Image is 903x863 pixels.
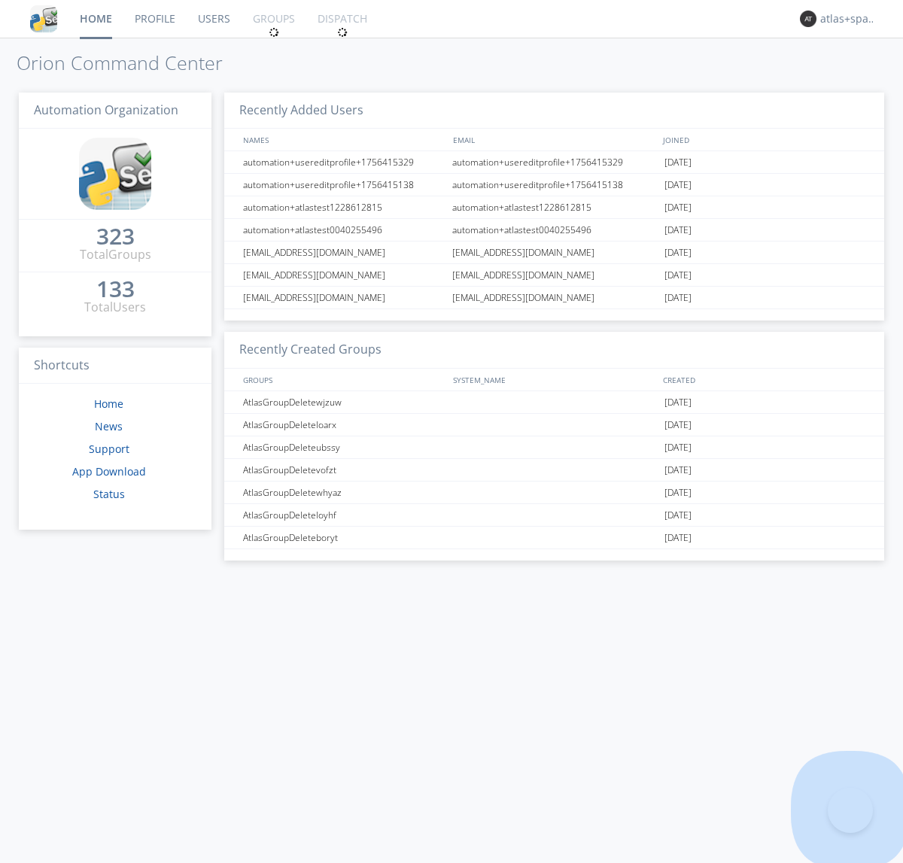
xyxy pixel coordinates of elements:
a: App Download [72,464,146,479]
a: AtlasGroupDeleteubssy[DATE] [224,436,884,459]
a: [EMAIL_ADDRESS][DOMAIN_NAME][EMAIL_ADDRESS][DOMAIN_NAME][DATE] [224,242,884,264]
div: [EMAIL_ADDRESS][DOMAIN_NAME] [239,287,448,308]
iframe: Toggle Customer Support [828,788,873,833]
div: automation+usereditprofile+1756415138 [448,174,661,196]
a: [EMAIL_ADDRESS][DOMAIN_NAME][EMAIL_ADDRESS][DOMAIN_NAME][DATE] [224,264,884,287]
span: [DATE] [664,482,692,504]
div: [EMAIL_ADDRESS][DOMAIN_NAME] [448,287,661,308]
span: [DATE] [664,436,692,459]
div: automation+usereditprofile+1756415138 [239,174,448,196]
a: automation+atlastest0040255496automation+atlastest0040255496[DATE] [224,219,884,242]
a: [EMAIL_ADDRESS][DOMAIN_NAME][EMAIL_ADDRESS][DOMAIN_NAME][DATE] [224,287,884,309]
a: AtlasGroupDeleteboryt[DATE] [224,527,884,549]
div: AtlasGroupDeleteubssy [239,436,448,458]
div: automation+atlastest1228612815 [448,196,661,218]
a: automation+usereditprofile+1756415138automation+usereditprofile+1756415138[DATE] [224,174,884,196]
div: [EMAIL_ADDRESS][DOMAIN_NAME] [239,264,448,286]
a: Home [94,397,123,411]
div: Total Groups [80,246,151,263]
a: 323 [96,229,135,246]
h3: Recently Added Users [224,93,884,129]
a: automation+usereditprofile+1756415329automation+usereditprofile+1756415329[DATE] [224,151,884,174]
span: [DATE] [664,414,692,436]
div: [EMAIL_ADDRESS][DOMAIN_NAME] [448,264,661,286]
div: 323 [96,229,135,244]
div: automation+usereditprofile+1756415329 [448,151,661,173]
a: Support [89,442,129,456]
a: AtlasGroupDeletewhyaz[DATE] [224,482,884,504]
span: [DATE] [664,527,692,549]
div: NAMES [239,129,445,150]
img: spin.svg [337,27,348,38]
div: Total Users [84,299,146,316]
img: cddb5a64eb264b2086981ab96f4c1ba7 [79,138,151,210]
div: AtlasGroupDeletewjzuw [239,391,448,413]
span: [DATE] [664,504,692,527]
div: automation+atlastest1228612815 [239,196,448,218]
h3: Recently Created Groups [224,332,884,369]
a: Status [93,487,125,501]
div: AtlasGroupDeleteboryt [239,527,448,548]
a: 133 [96,281,135,299]
span: [DATE] [664,242,692,264]
div: atlas+spanish0002 [820,11,877,26]
div: AtlasGroupDeleteloyhf [239,504,448,526]
a: AtlasGroupDeletevofzt[DATE] [224,459,884,482]
span: [DATE] [664,264,692,287]
div: AtlasGroupDeletewhyaz [239,482,448,503]
span: [DATE] [664,287,692,309]
span: [DATE] [664,151,692,174]
div: [EMAIL_ADDRESS][DOMAIN_NAME] [239,242,448,263]
div: [EMAIL_ADDRESS][DOMAIN_NAME] [448,242,661,263]
div: CREATED [659,369,870,390]
div: SYSTEM_NAME [449,369,659,390]
span: Automation Organization [34,102,178,118]
span: [DATE] [664,174,692,196]
span: [DATE] [664,391,692,414]
span: [DATE] [664,196,692,219]
div: automation+usereditprofile+1756415329 [239,151,448,173]
img: spin.svg [269,27,279,38]
img: 373638.png [800,11,816,27]
div: GROUPS [239,369,445,390]
span: [DATE] [664,459,692,482]
div: EMAIL [449,129,659,150]
div: AtlasGroupDeleteloarx [239,414,448,436]
a: AtlasGroupDeletewjzuw[DATE] [224,391,884,414]
div: automation+atlastest0040255496 [448,219,661,241]
a: News [95,419,123,433]
div: JOINED [659,129,870,150]
a: automation+atlastest1228612815automation+atlastest1228612815[DATE] [224,196,884,219]
a: AtlasGroupDeleteloyhf[DATE] [224,504,884,527]
div: 133 [96,281,135,296]
div: automation+atlastest0040255496 [239,219,448,241]
h3: Shortcuts [19,348,211,384]
span: [DATE] [664,219,692,242]
a: AtlasGroupDeleteloarx[DATE] [224,414,884,436]
div: AtlasGroupDeletevofzt [239,459,448,481]
img: cddb5a64eb264b2086981ab96f4c1ba7 [30,5,57,32]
